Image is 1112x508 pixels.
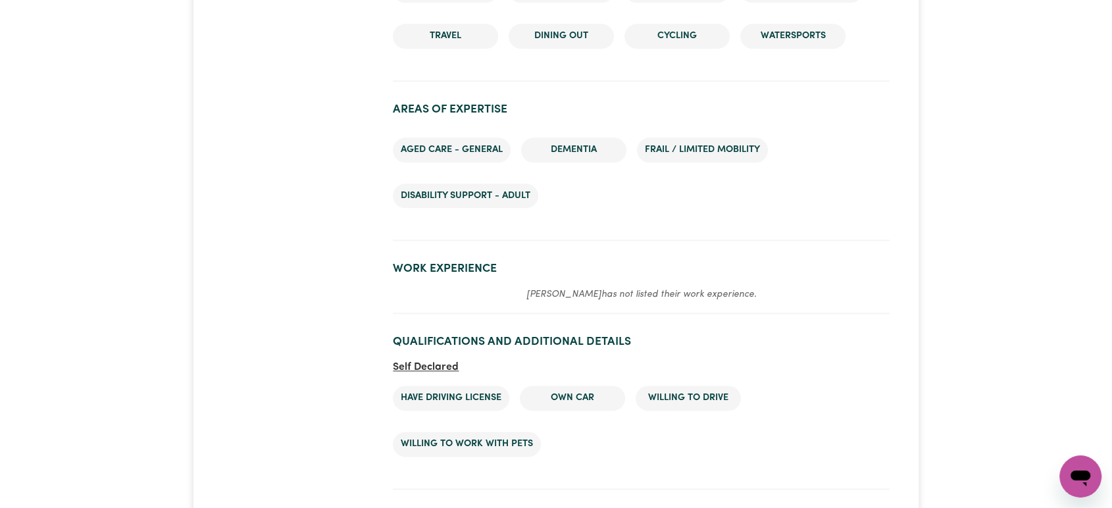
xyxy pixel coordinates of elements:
li: Dementia [521,138,626,163]
li: Disability support - Adult [393,184,538,209]
span: Self Declared [393,362,459,372]
li: Frail / limited mobility [637,138,768,163]
h2: Work Experience [393,262,890,276]
h2: Qualifications and Additional Details [393,335,890,349]
li: Cycling [624,24,730,49]
li: Have driving license [393,386,509,411]
li: Watersports [740,24,846,49]
li: Aged care - General [393,138,511,163]
li: Willing to work with pets [393,432,541,457]
h2: Areas of Expertise [393,103,890,116]
li: Dining out [509,24,614,49]
li: Own Car [520,386,625,411]
li: Willing to drive [636,386,741,411]
li: Travel [393,24,498,49]
iframe: Button to launch messaging window [1059,455,1101,497]
em: [PERSON_NAME] has not listed their work experience. [526,290,757,299]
